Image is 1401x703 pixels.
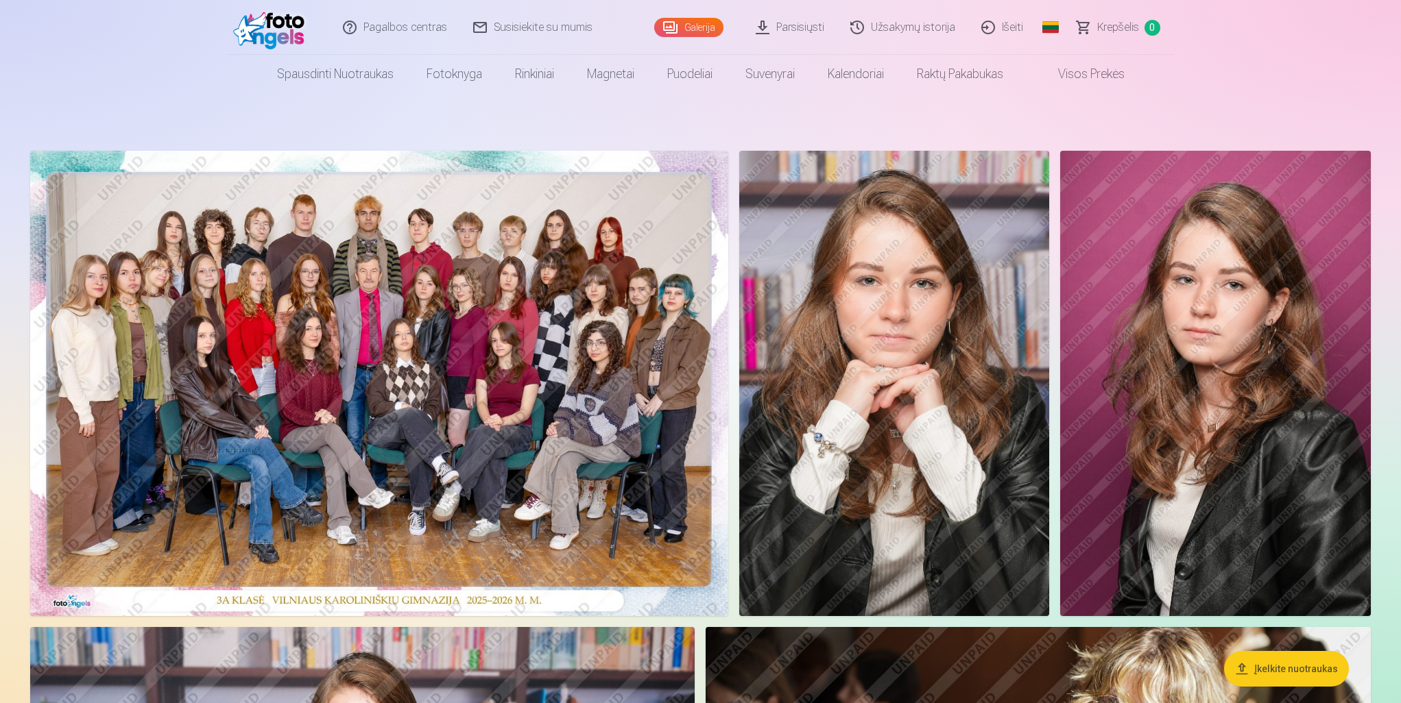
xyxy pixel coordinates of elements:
span: 0 [1145,20,1160,36]
a: Fotoknyga [410,55,499,93]
span: Krepšelis [1097,19,1139,36]
a: Rinkiniai [499,55,571,93]
button: Įkelkite nuotraukas [1224,651,1349,687]
a: Magnetai [571,55,651,93]
a: Visos prekės [1020,55,1141,93]
img: /fa2 [233,5,312,49]
a: Spausdinti nuotraukas [261,55,410,93]
a: Galerija [654,18,723,37]
a: Suvenyrai [729,55,811,93]
a: Raktų pakabukas [900,55,1020,93]
a: Kalendoriai [811,55,900,93]
a: Puodeliai [651,55,729,93]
